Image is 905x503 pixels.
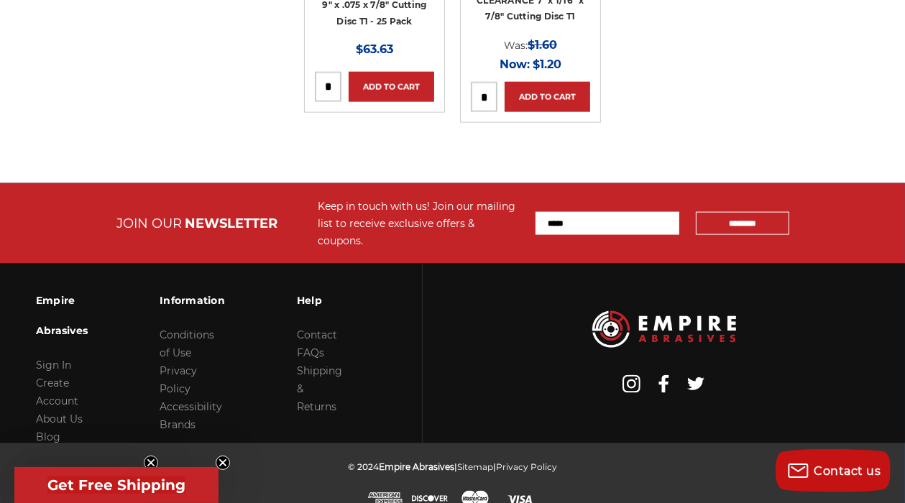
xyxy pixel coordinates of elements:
[776,449,891,492] button: Contact us
[471,35,590,55] div: Was:
[144,456,158,470] button: Close teaser
[36,412,83,425] a: About Us
[36,359,71,372] a: Sign In
[160,364,197,395] a: Privacy Policy
[505,82,590,112] a: Add to Cart
[297,364,342,413] a: Shipping & Returns
[297,328,337,341] a: Contact
[318,198,521,249] div: Keep in touch with us! Join our mailing list to receive exclusive offers & coupons.
[349,72,434,102] a: Add to Cart
[297,285,342,315] h3: Help
[160,418,196,431] a: Brands
[500,57,530,71] span: Now:
[14,467,219,503] div: Get Free ShippingClose teaser
[116,216,182,231] span: JOIN OUR
[297,346,324,359] a: FAQs
[185,216,277,231] span: NEWSLETTER
[216,456,230,470] button: Close teaser
[36,377,78,407] a: Create Account
[47,476,185,494] span: Get Free Shipping
[496,461,557,472] a: Privacy Policy
[348,458,557,476] p: © 2024 | |
[36,430,60,443] a: Blog
[356,42,393,56] span: $63.63
[160,328,214,359] a: Conditions of Use
[160,285,225,315] h3: Information
[814,464,881,478] span: Contact us
[457,461,493,472] a: Sitemap
[592,311,736,348] img: Empire Abrasives Logo Image
[528,38,557,52] span: $1.60
[160,400,222,413] a: Accessibility
[36,285,88,346] h3: Empire Abrasives
[379,461,454,472] span: Empire Abrasives
[533,57,561,71] span: $1.20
